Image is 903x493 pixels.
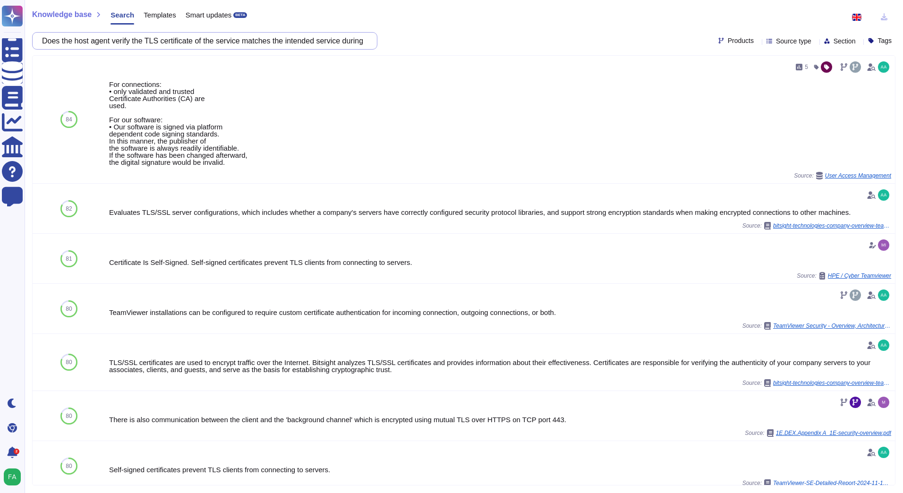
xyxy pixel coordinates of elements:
span: 81 [66,256,72,262]
span: Tags [877,37,892,44]
span: 82 [66,206,72,212]
div: Certificate Is Self-Signed. Self-signed certificates prevent TLS clients from connecting to servers. [109,259,891,266]
div: There is also communication between the client and the 'background channel' which is encrypted us... [109,416,891,423]
span: Source: [797,272,891,280]
span: HPE / Cyber Teamviewer [828,273,891,279]
span: 80 [66,359,72,365]
span: Search [111,11,134,18]
span: Knowledge base [32,11,92,18]
span: 80 [66,413,72,419]
div: Self-signed certificates prevent TLS clients from connecting to servers. [109,466,891,473]
img: user [878,447,889,458]
img: user [878,289,889,301]
img: en [852,14,861,21]
span: TeamViewer Security - Overview, Architecture and Encryption_2025.pdf [773,323,891,329]
span: 1E.DEX.Appendix A_1E-security-overview.pdf [776,430,891,436]
span: 80 [66,306,72,312]
img: user [878,61,889,73]
span: Source: [742,479,891,487]
img: user [878,340,889,351]
span: 84 [66,117,72,122]
span: Source type [776,38,811,44]
img: user [878,239,889,251]
span: Source: [742,379,891,387]
div: For connections: • only validated and trusted Certificate Authorities (CA) are used. For our soft... [109,81,891,166]
span: bitsight-technologies-company-overview-teamviewer-se-2024-11-14.pdf [773,380,891,386]
span: bitsight-technologies-company-overview-teamviewer-se-2024-11-14.pdf [773,223,891,229]
div: TeamViewer installations can be configured to require custom certificate authentication for incom... [109,309,891,316]
span: User Access Management [825,173,891,178]
span: Section [834,38,856,44]
span: Products [728,37,754,44]
img: user [4,468,21,485]
button: user [2,467,27,487]
span: 80 [66,463,72,469]
span: Smart updates [186,11,232,18]
div: 2 [14,449,19,454]
span: TeamViewer-SE-Detailed-Report-2024-11-14.pdf [773,480,891,486]
span: Source: [742,322,891,330]
div: Evaluates TLS/SSL server configurations, which includes whether a company's servers have correctl... [109,209,891,216]
div: TLS/SSL certificates are used to encrypt traffic over the Internet. Bitsight analyzes TLS/SSL cer... [109,359,891,373]
img: user [878,189,889,201]
div: BETA [233,12,247,18]
span: Source: [742,222,891,229]
span: Source: [794,172,891,179]
span: Templates [144,11,176,18]
span: Source: [745,429,891,437]
span: 5 [805,64,808,70]
img: user [878,397,889,408]
input: Search a question or template... [37,33,367,49]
